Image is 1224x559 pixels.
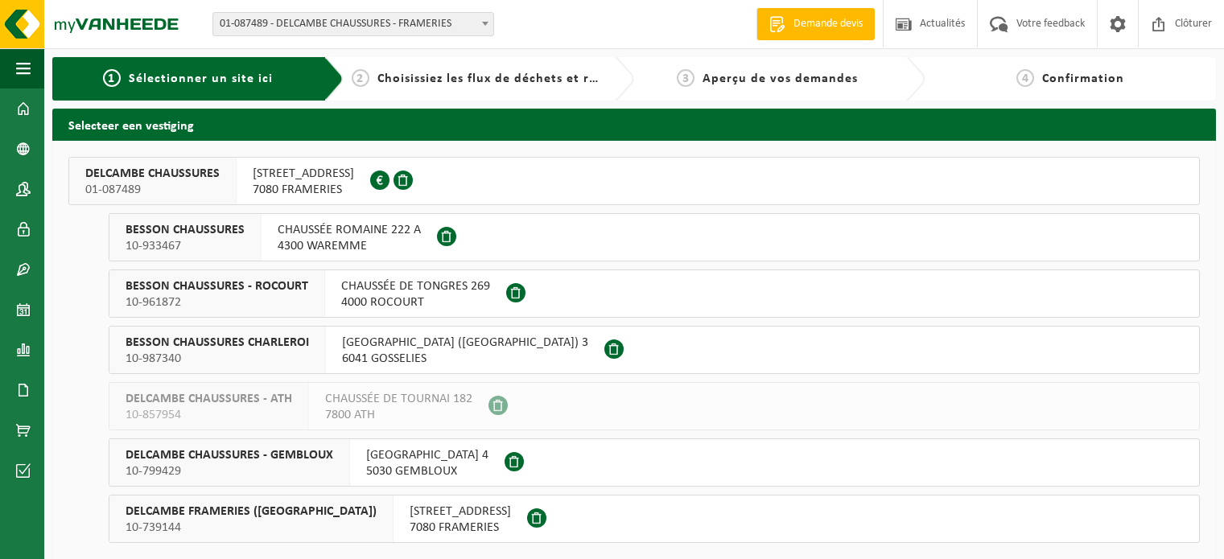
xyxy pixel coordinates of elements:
span: CHAUSSÉE DE TONGRES 269 [341,278,490,294]
span: 10-799429 [126,463,333,479]
span: BESSON CHAUSSURES [126,222,245,238]
button: BESSON CHAUSSURES 10-933467 CHAUSSÉE ROMAINE 222 A4300 WAREMME [109,213,1200,261]
span: 01-087489 [85,182,220,198]
button: BESSON CHAUSSURES - ROCOURT 10-961872 CHAUSSÉE DE TONGRES 2694000 ROCOURT [109,269,1200,318]
h2: Selecteer een vestiging [52,109,1216,140]
span: Aperçu de vos demandes [703,72,858,85]
button: DELCAMBE CHAUSSURES - GEMBLOUX 10-799429 [GEOGRAPHIC_DATA] 45030 GEMBLOUX [109,438,1200,487]
span: CHAUSSÉE DE TOURNAI 182 [325,391,472,407]
button: DELCAMBE CHAUSSURES 01-087489 [STREET_ADDRESS]7080 FRAMERIES [68,157,1200,205]
span: CHAUSSÉE ROMAINE 222 A [278,222,421,238]
span: DELCAMBE CHAUSSURES - ATH [126,391,292,407]
span: 10-987340 [126,351,309,367]
span: [GEOGRAPHIC_DATA] 4 [366,447,488,463]
span: DELCAMBE CHAUSSURES - GEMBLOUX [126,447,333,463]
span: 4300 WAREMME [278,238,421,254]
span: 6041 GOSSELIES [342,351,588,367]
span: 01-087489 - DELCAMBE CHAUSSURES - FRAMERIES [213,13,493,35]
span: 10-857954 [126,407,292,423]
span: 3 [677,69,694,87]
span: [STREET_ADDRESS] [253,166,354,182]
span: DELCAMBE FRAMERIES ([GEOGRAPHIC_DATA]) [126,504,377,520]
span: 4000 ROCOURT [341,294,490,310]
button: DELCAMBE FRAMERIES ([GEOGRAPHIC_DATA]) 10-739144 [STREET_ADDRESS]7080 FRAMERIES [109,495,1200,543]
span: 2 [352,69,369,87]
span: BESSON CHAUSSURES CHARLEROI [126,335,309,351]
a: Demande devis [756,8,875,40]
span: 7080 FRAMERIES [253,182,354,198]
span: 7080 FRAMERIES [410,520,511,536]
button: BESSON CHAUSSURES CHARLEROI 10-987340 [GEOGRAPHIC_DATA] ([GEOGRAPHIC_DATA]) 36041 GOSSELIES [109,326,1200,374]
span: 10-933467 [126,238,245,254]
span: 5030 GEMBLOUX [366,463,488,479]
span: 10-961872 [126,294,308,310]
span: Choisissiez les flux de déchets et récipients [377,72,645,85]
span: [STREET_ADDRESS] [410,504,511,520]
span: Demande devis [789,16,867,32]
span: [GEOGRAPHIC_DATA] ([GEOGRAPHIC_DATA]) 3 [342,335,588,351]
span: Sélectionner un site ici [129,72,273,85]
span: 1 [103,69,121,87]
span: Confirmation [1042,72,1124,85]
span: BESSON CHAUSSURES - ROCOURT [126,278,308,294]
span: 7800 ATH [325,407,472,423]
span: 01-087489 - DELCAMBE CHAUSSURES - FRAMERIES [212,12,494,36]
span: 4 [1016,69,1034,87]
span: DELCAMBE CHAUSSURES [85,166,220,182]
span: 10-739144 [126,520,377,536]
